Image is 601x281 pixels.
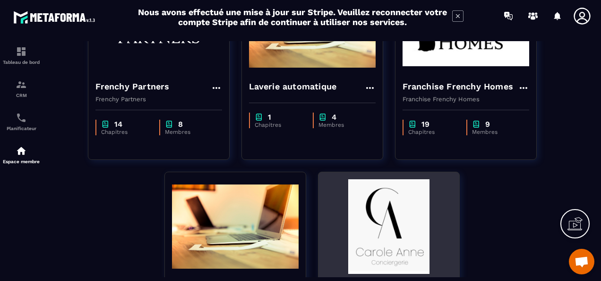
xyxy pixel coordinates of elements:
[408,120,417,129] img: chapter
[95,80,170,93] h4: Frenchy Partners
[13,9,98,26] img: logo
[2,105,40,138] a: schedulerschedulerPlanificateur
[2,159,40,164] p: Espace membre
[165,129,213,135] p: Membres
[569,249,594,274] div: Ouvrir le chat
[326,179,452,274] img: formation-background
[318,122,366,128] p: Membres
[472,129,520,135] p: Membres
[16,79,27,90] img: formation
[2,39,40,72] a: formationformationTableau de bord
[165,120,173,129] img: chapter
[16,112,27,123] img: scheduler
[2,126,40,131] p: Planificateur
[255,122,303,128] p: Chapitres
[178,120,183,129] p: 8
[2,93,40,98] p: CRM
[249,80,337,93] h4: Laverie automatique
[408,129,457,135] p: Chapitres
[101,129,150,135] p: Chapitres
[2,138,40,171] a: automationsautomationsEspace membre
[268,113,271,122] p: 1
[16,46,27,57] img: formation
[114,120,122,129] p: 14
[2,60,40,65] p: Tableau de bord
[16,145,27,157] img: automations
[101,120,110,129] img: chapter
[421,120,429,129] p: 19
[403,80,514,93] h4: Franchise Frenchy Homes
[472,120,481,129] img: chapter
[255,113,263,122] img: chapter
[2,72,40,105] a: formationformationCRM
[172,179,299,274] img: formation-background
[95,96,222,103] p: Frenchy Partners
[403,96,529,103] p: Franchise Frenchy Homes
[318,113,327,122] img: chapter
[332,113,336,122] p: 4
[137,7,447,27] h2: Nous avons effectué une mise à jour sur Stripe. Veuillez reconnecter votre compte Stripe afin de ...
[485,120,490,129] p: 9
